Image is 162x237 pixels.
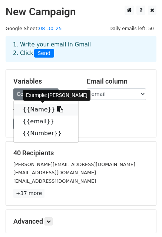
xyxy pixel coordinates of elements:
[13,178,96,184] small: [EMAIL_ADDRESS][DOMAIN_NAME]
[7,40,155,58] div: 1. Write your email in Gmail 2. Click
[23,90,90,101] div: Example: [PERSON_NAME]
[14,116,78,127] a: {{email}}
[107,25,156,33] span: Daily emails left: 50
[13,77,76,85] h5: Variables
[13,149,149,157] h5: 40 Recipients
[13,88,59,100] a: Copy/paste...
[14,127,78,139] a: {{Number}}
[14,104,78,116] a: {{Name}}
[87,77,149,85] h5: Email column
[39,26,62,31] a: 08_30_25
[13,217,149,225] h5: Advanced
[125,201,162,237] iframe: Chat Widget
[13,170,96,175] small: [EMAIL_ADDRESS][DOMAIN_NAME]
[34,49,54,58] span: Send
[13,189,44,198] a: +37 more
[6,6,156,18] h2: New Campaign
[107,26,156,31] a: Daily emails left: 50
[6,26,62,31] small: Google Sheet:
[13,162,135,167] small: [PERSON_NAME][EMAIL_ADDRESS][DOMAIN_NAME]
